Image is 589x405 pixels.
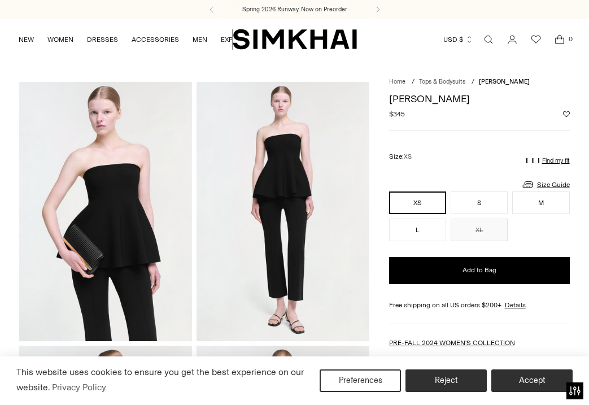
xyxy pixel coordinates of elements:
[451,191,508,214] button: S
[132,27,179,52] a: ACCESSORIES
[563,111,570,117] button: Add to Wishlist
[193,27,207,52] a: MEN
[221,27,250,52] a: EXPLORE
[389,219,446,241] button: L
[501,28,523,51] a: Go to the account page
[197,82,369,341] img: Ioanna Top
[389,109,405,119] span: $345
[389,339,515,347] a: PRE-FALL 2024 WOMEN'S COLLECTION
[389,151,412,162] label: Size:
[9,362,114,396] iframe: Sign Up via Text for Offers
[479,78,530,85] span: [PERSON_NAME]
[505,300,526,310] a: Details
[320,369,401,392] button: Preferences
[233,28,357,50] a: SIMKHAI
[242,5,347,14] a: Spring 2026 Runway, Now on Preorder
[16,367,304,393] span: This website uses cookies to ensure you get the best experience on our website.
[521,177,570,191] a: Size Guide
[491,369,573,392] button: Accept
[47,27,73,52] a: WOMEN
[19,27,34,52] a: NEW
[389,94,570,104] h1: [PERSON_NAME]
[389,191,446,214] button: XS
[419,78,465,85] a: Tops & Bodysuits
[404,153,412,160] span: XS
[525,28,547,51] a: Wishlist
[405,369,487,392] button: Reject
[472,77,474,87] div: /
[412,77,415,87] div: /
[548,28,571,51] a: Open cart modal
[19,82,192,341] img: Ioanna Top
[389,78,405,85] a: Home
[443,27,473,52] button: USD $
[389,300,570,310] div: Free shipping on all US orders $200+
[463,265,496,275] span: Add to Bag
[565,34,575,44] span: 0
[451,219,508,241] button: XL
[389,257,570,284] button: Add to Bag
[389,77,570,87] nav: breadcrumbs
[87,27,118,52] a: DRESSES
[477,28,500,51] a: Open search modal
[512,191,569,214] button: M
